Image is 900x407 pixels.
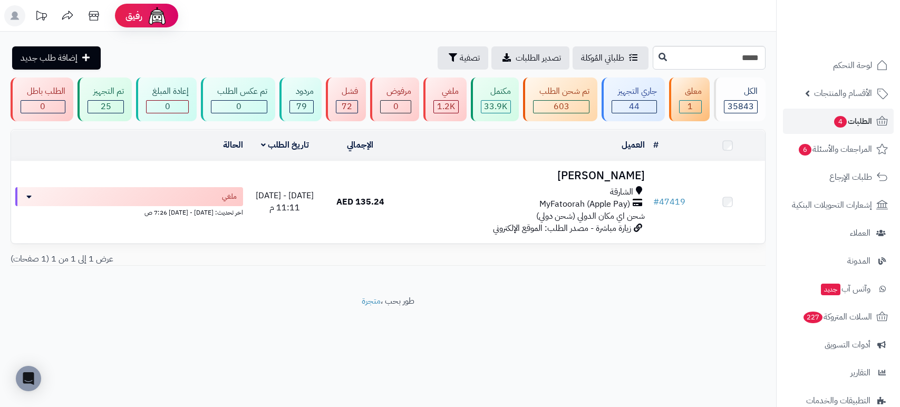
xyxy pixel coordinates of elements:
[433,85,459,98] div: ملغي
[783,53,894,78] a: لوحة التحكم
[783,109,894,134] a: الطلبات4
[40,100,45,113] span: 0
[336,196,384,208] span: 135.24 AED
[434,101,458,113] div: 1158
[402,170,645,182] h3: [PERSON_NAME]
[847,254,870,268] span: المدونة
[534,101,589,113] div: 603
[814,86,872,101] span: الأقسام والمنتجات
[629,100,640,113] span: 44
[437,100,455,113] span: 1.2K
[336,101,358,113] div: 72
[28,5,54,29] a: تحديثات المنصة
[680,101,702,113] div: 1
[134,77,199,121] a: إعادة المبلغ 0
[622,139,645,151] a: العميل
[536,210,645,222] span: شحن اي مكان الدولي (شحن دولي)
[612,85,657,98] div: جاري التجهيز
[101,100,111,113] span: 25
[12,46,101,70] a: إضافة طلب جديد
[211,101,267,113] div: 0
[799,144,811,156] span: 6
[289,85,314,98] div: مردود
[493,222,631,235] span: زيارة مباشرة - مصدر الطلب: الموقع الإلكتروني
[850,226,870,240] span: العملاء
[211,85,267,98] div: تم عكس الطلب
[820,282,870,296] span: وآتس آب
[521,77,599,121] a: تم شحن الطلب 603
[324,77,369,121] a: فشل 72
[821,284,840,295] span: جديد
[712,77,768,121] a: الكل35843
[21,85,65,98] div: الطلب باطل
[783,304,894,330] a: السلات المتروكة227
[829,170,872,185] span: طلبات الإرجاع
[679,85,702,98] div: معلق
[491,46,569,70] a: تصدير الطلبات
[653,196,659,208] span: #
[728,100,754,113] span: 35843
[336,85,359,98] div: فشل
[88,101,124,113] div: 25
[256,189,314,214] span: [DATE] - [DATE] 11:11 م
[516,52,561,64] span: تصدير الطلبات
[783,192,894,218] a: إشعارات التحويلات البنكية
[21,52,78,64] span: إضافة طلب جديد
[347,139,373,151] a: الإجمالي
[165,100,170,113] span: 0
[438,46,488,70] button: تصفية
[290,101,313,113] div: 79
[667,77,712,121] a: معلق 1
[833,114,872,129] span: الطلبات
[724,85,758,98] div: الكل
[481,85,511,98] div: مكتمل
[147,101,188,113] div: 0
[554,100,569,113] span: 603
[833,58,872,73] span: لوحة التحكم
[792,198,872,212] span: إشعارات التحويلات البنكية
[421,77,469,121] a: ملغي 1.2K
[688,100,693,113] span: 1
[8,77,75,121] a: الطلب باطل 0
[653,139,659,151] a: #
[469,77,521,121] a: مكتمل 33.9K
[296,100,307,113] span: 79
[539,198,630,210] span: MyFatoorah (Apple Pay)
[21,101,65,113] div: 0
[783,164,894,190] a: طلبات الإرجاع
[3,253,388,265] div: عرض 1 إلى 1 من 1 (1 صفحات)
[146,85,189,98] div: إعادة المبلغ
[222,191,237,202] span: ملغي
[125,9,142,22] span: رفيق
[804,312,822,323] span: 227
[599,77,667,121] a: جاري التجهيز 44
[236,100,241,113] span: 0
[783,248,894,274] a: المدونة
[612,101,656,113] div: 44
[380,85,411,98] div: مرفوض
[850,365,870,380] span: التقارير
[834,116,847,128] span: 4
[802,309,872,324] span: السلات المتروكة
[653,196,685,208] a: #47419
[15,206,243,217] div: اخر تحديث: [DATE] - [DATE] 7:26 ص
[368,77,421,121] a: مرفوض 0
[381,101,411,113] div: 0
[581,52,624,64] span: طلباتي المُوكلة
[533,85,589,98] div: تم شحن الطلب
[16,366,41,391] div: Open Intercom Messenger
[261,139,309,151] a: تاريخ الطلب
[783,360,894,385] a: التقارير
[610,186,633,198] span: الشارقة
[484,100,507,113] span: 33.9K
[393,100,399,113] span: 0
[783,220,894,246] a: العملاء
[199,77,277,121] a: تم عكس الطلب 0
[783,137,894,162] a: المراجعات والأسئلة6
[825,337,870,352] span: أدوات التسويق
[342,100,352,113] span: 72
[573,46,649,70] a: طلباتي المُوكلة
[481,101,511,113] div: 33861
[75,77,134,121] a: تم التجهيز 25
[223,139,243,151] a: الحالة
